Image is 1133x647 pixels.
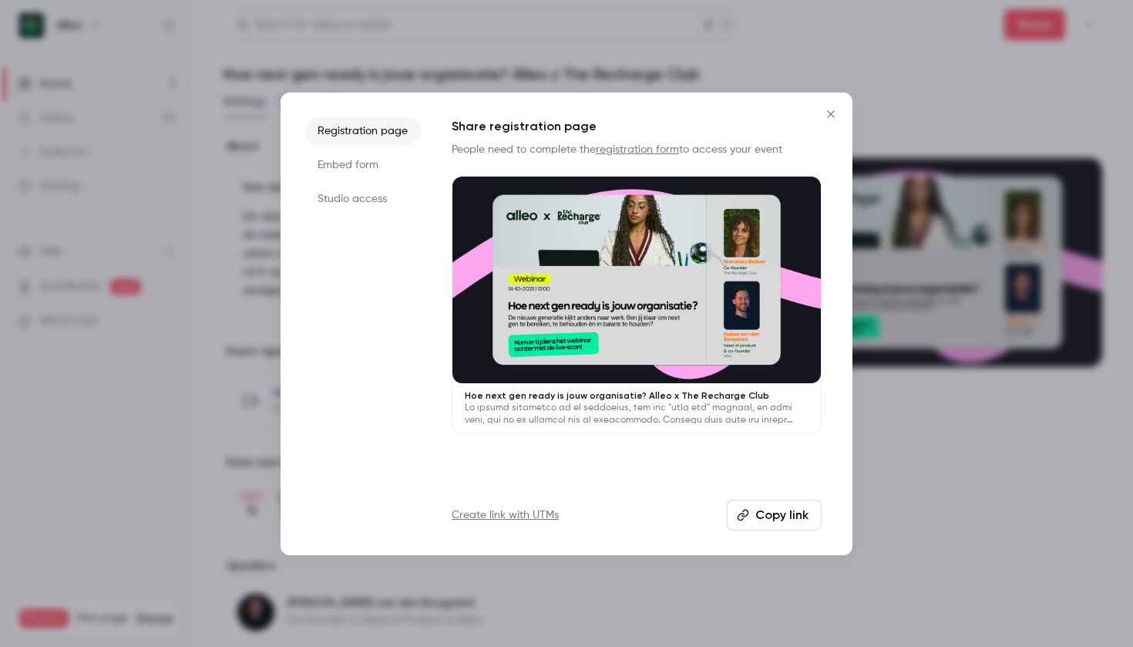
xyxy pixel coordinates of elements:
p: Hoe next gen ready is jouw organisatie? Alleo x The Recharge Club [465,389,809,402]
a: Create link with UTMs [452,507,559,523]
button: Copy link [727,500,822,531]
li: Studio access [305,185,421,213]
a: Hoe next gen ready is jouw organisatie? Alleo x The Recharge ClubLo ipsumd sitametco ad el seddoe... [452,176,822,434]
p: People need to complete the to access your event [452,142,822,157]
h1: Share registration page [452,117,822,136]
button: Close [815,99,846,130]
li: Registration page [305,117,421,145]
a: registration form [596,144,679,155]
li: Embed form [305,151,421,179]
p: Lo ipsumd sitametco ad el seddoeius, tem inc "utla etd" magnaal, en admi veni, qui no ex ullamcol... [465,402,809,426]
